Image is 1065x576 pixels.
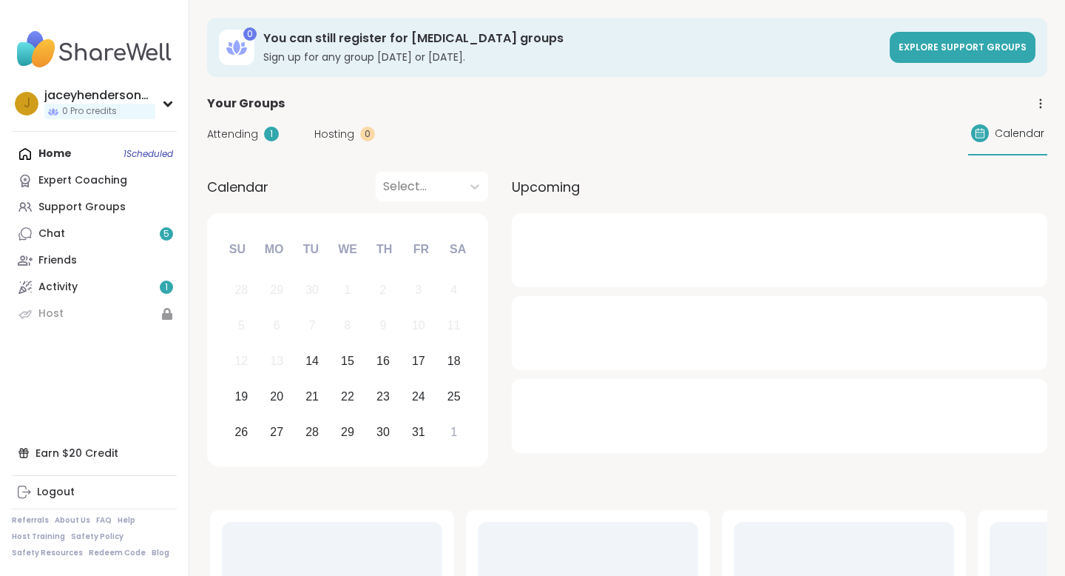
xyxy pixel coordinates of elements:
[270,386,283,406] div: 20
[297,346,328,378] div: Choose Tuesday, October 14th, 2025
[412,422,425,442] div: 31
[12,24,177,76] img: ShareWell Nav Logo
[332,275,364,307] div: Not available Wednesday, October 1st, 2025
[223,272,471,449] div: month 2025-10
[447,386,461,406] div: 25
[512,177,580,197] span: Upcoming
[368,233,401,266] div: Th
[379,315,386,335] div: 9
[376,351,390,371] div: 16
[379,280,386,300] div: 2
[402,346,434,378] div: Choose Friday, October 17th, 2025
[55,515,90,526] a: About Us
[341,351,354,371] div: 15
[12,274,177,301] a: Activity1
[297,416,328,448] div: Choose Tuesday, October 28th, 2025
[305,351,319,371] div: 14
[332,381,364,412] div: Choose Wednesday, October 22nd, 2025
[412,386,425,406] div: 24
[38,253,77,268] div: Friends
[12,515,49,526] a: Referrals
[402,381,434,412] div: Choose Friday, October 24th, 2025
[297,310,328,342] div: Not available Tuesday, October 7th, 2025
[438,346,470,378] div: Choose Saturday, October 18th, 2025
[270,280,283,300] div: 29
[38,200,126,215] div: Support Groups
[238,315,245,335] div: 5
[415,280,422,300] div: 3
[12,532,65,542] a: Host Training
[261,346,293,378] div: Not available Monday, October 13th, 2025
[261,275,293,307] div: Not available Monday, September 29th, 2025
[360,127,375,141] div: 0
[438,381,470,412] div: Choose Saturday, October 25th, 2025
[207,95,285,113] span: Your Groups
[226,416,257,448] div: Choose Sunday, October 26th, 2025
[37,485,75,500] div: Logout
[341,386,354,406] div: 22
[163,228,169,241] span: 5
[995,126,1044,141] span: Calendar
[12,479,177,506] a: Logout
[221,233,254,266] div: Su
[412,315,425,335] div: 10
[118,515,135,526] a: Help
[226,346,257,378] div: Not available Sunday, October 12th, 2025
[96,515,112,526] a: FAQ
[332,310,364,342] div: Not available Wednesday, October 8th, 2025
[38,307,64,321] div: Host
[331,233,364,266] div: We
[234,386,248,406] div: 19
[368,275,399,307] div: Not available Thursday, October 2nd, 2025
[305,422,319,442] div: 28
[234,422,248,442] div: 26
[38,280,78,295] div: Activity
[44,87,155,104] div: jaceyhenderson00
[450,422,457,442] div: 1
[274,315,280,335] div: 6
[345,280,351,300] div: 1
[261,381,293,412] div: Choose Monday, October 20th, 2025
[442,233,474,266] div: Sa
[152,548,169,558] a: Blog
[24,94,30,113] span: j
[270,351,283,371] div: 13
[438,275,470,307] div: Not available Saturday, October 4th, 2025
[341,422,354,442] div: 29
[12,221,177,247] a: Chat5
[207,127,258,142] span: Attending
[294,233,327,266] div: Tu
[226,275,257,307] div: Not available Sunday, September 28th, 2025
[332,346,364,378] div: Choose Wednesday, October 15th, 2025
[376,422,390,442] div: 30
[412,351,425,371] div: 17
[12,548,83,558] a: Safety Resources
[12,194,177,221] a: Support Groups
[405,233,437,266] div: Fr
[263,30,881,47] h3: You can still register for [MEDICAL_DATA] groups
[899,41,1027,53] span: Explore support groups
[226,310,257,342] div: Not available Sunday, October 5th, 2025
[207,177,268,197] span: Calendar
[890,32,1035,63] a: Explore support groups
[62,105,117,118] span: 0 Pro credits
[447,315,461,335] div: 11
[12,247,177,274] a: Friends
[297,381,328,412] div: Choose Tuesday, October 21st, 2025
[261,310,293,342] div: Not available Monday, October 6th, 2025
[270,422,283,442] div: 27
[305,386,319,406] div: 21
[12,167,177,194] a: Expert Coaching
[263,50,881,64] h3: Sign up for any group [DATE] or [DATE].
[243,27,257,41] div: 0
[264,127,279,141] div: 1
[165,281,168,294] span: 1
[12,301,177,327] a: Host
[368,310,399,342] div: Not available Thursday, October 9th, 2025
[314,127,354,142] span: Hosting
[368,381,399,412] div: Choose Thursday, October 23rd, 2025
[226,381,257,412] div: Choose Sunday, October 19th, 2025
[257,233,290,266] div: Mo
[376,386,390,406] div: 23
[71,532,124,542] a: Safety Policy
